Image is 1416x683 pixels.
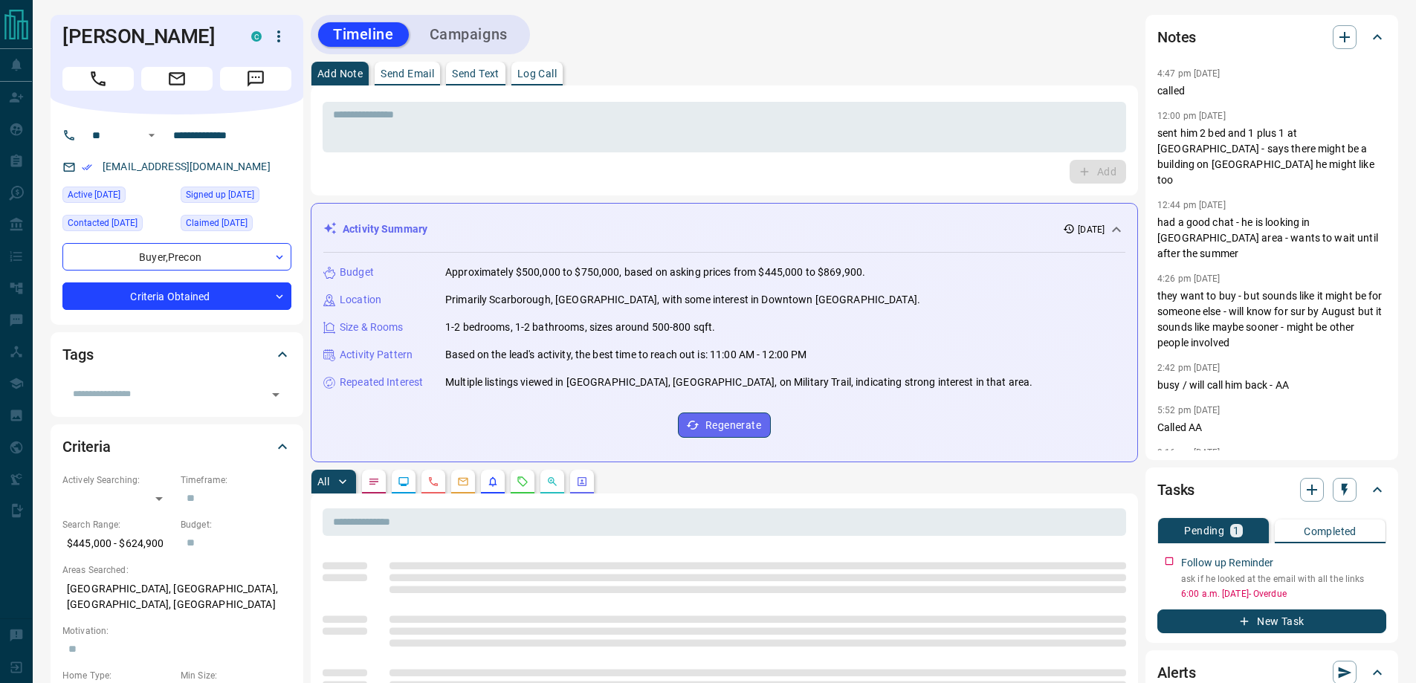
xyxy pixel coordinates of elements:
p: Search Range: [62,518,173,531]
svg: Email Verified [82,162,92,172]
a: [EMAIL_ADDRESS][DOMAIN_NAME] [103,161,271,172]
p: [DATE] [1078,223,1105,236]
p: Multiple listings viewed in [GEOGRAPHIC_DATA], [GEOGRAPHIC_DATA], on Military Trail, indicating s... [445,375,1032,390]
span: Signed up [DATE] [186,187,254,202]
svg: Calls [427,476,439,488]
p: Budget: [181,518,291,531]
p: Areas Searched: [62,563,291,577]
p: Timeframe: [181,473,291,487]
p: 12:44 pm [DATE] [1157,200,1226,210]
p: Activity Summary [343,221,427,237]
p: $445,000 - $624,900 [62,531,173,556]
p: they want to buy - but sounds like it might be for someone else - will know for sur by August but... [1157,288,1386,351]
p: 4:26 pm [DATE] [1157,273,1221,284]
button: Open [143,126,161,144]
p: Completed [1304,526,1357,537]
svg: Opportunities [546,476,558,488]
div: Wed Sep 10 2025 [62,215,173,236]
div: Notes [1157,19,1386,55]
div: Tasks [1157,472,1386,508]
div: Criteria [62,429,291,464]
div: Wed Sep 10 2025 [62,187,173,207]
p: Primarily Scarborough, [GEOGRAPHIC_DATA], with some interest in Downtown [GEOGRAPHIC_DATA]. [445,292,920,308]
p: Activity Pattern [340,347,413,363]
h2: Notes [1157,25,1196,49]
p: sent him 2 bed and 1 plus 1 at [GEOGRAPHIC_DATA] - says there might be a building on [GEOGRAPHIC_... [1157,126,1386,188]
div: Criteria Obtained [62,282,291,310]
h2: Tags [62,343,93,366]
p: Log Call [517,68,557,79]
div: Thu Sep 20 2018 [181,215,291,236]
p: Size & Rooms [340,320,404,335]
button: Timeline [318,22,409,47]
p: ask if he looked at the email with all the links [1181,572,1386,586]
p: Location [340,292,381,308]
span: Contacted [DATE] [68,216,138,230]
p: 2:42 pm [DATE] [1157,363,1221,373]
h1: [PERSON_NAME] [62,25,229,48]
p: Min Size: [181,669,291,682]
p: Actively Searching: [62,473,173,487]
button: Open [265,384,286,405]
p: Add Note [317,68,363,79]
p: 1 [1233,525,1239,536]
p: 5:52 pm [DATE] [1157,405,1221,415]
p: Repeated Interest [340,375,423,390]
p: 1-2 bedrooms, 1-2 bathrooms, sizes around 500-800 sqft. [445,320,715,335]
p: Called AA [1157,420,1386,436]
p: Send Text [452,68,500,79]
button: New Task [1157,609,1386,633]
span: Active [DATE] [68,187,120,202]
p: Pending [1184,525,1224,536]
svg: Requests [517,476,528,488]
div: condos.ca [251,31,262,42]
svg: Emails [457,476,469,488]
span: Message [220,67,291,91]
svg: Lead Browsing Activity [398,476,410,488]
p: 6:00 a.m. [DATE] - Overdue [1181,587,1386,601]
span: Claimed [DATE] [186,216,248,230]
h2: Criteria [62,435,111,459]
h2: Tasks [1157,478,1194,502]
span: Email [141,67,213,91]
svg: Listing Alerts [487,476,499,488]
button: Campaigns [415,22,523,47]
p: All [317,476,329,487]
p: had a good chat - he is looking in [GEOGRAPHIC_DATA] area - wants to wait until after the summer [1157,215,1386,262]
div: Tags [62,337,291,372]
div: Wed Sep 19 2018 [181,187,291,207]
div: Activity Summary[DATE] [323,216,1125,243]
p: Motivation: [62,624,291,638]
p: [GEOGRAPHIC_DATA], [GEOGRAPHIC_DATA], [GEOGRAPHIC_DATA], [GEOGRAPHIC_DATA] [62,577,291,617]
p: 12:00 pm [DATE] [1157,111,1226,121]
p: Send Email [381,68,434,79]
p: 3:16 pm [DATE] [1157,447,1221,458]
p: Budget [340,265,374,280]
p: Follow up Reminder [1181,555,1273,571]
p: called [1157,83,1386,99]
svg: Agent Actions [576,476,588,488]
p: Home Type: [62,669,173,682]
p: busy / will call him back - AA [1157,378,1386,393]
p: Based on the lead's activity, the best time to reach out is: 11:00 AM - 12:00 PM [445,347,807,363]
p: Approximately $500,000 to $750,000, based on asking prices from $445,000 to $869,900. [445,265,865,280]
svg: Notes [368,476,380,488]
div: Buyer , Precon [62,243,291,271]
button: Regenerate [678,412,771,438]
p: 4:47 pm [DATE] [1157,68,1221,79]
span: Call [62,67,134,91]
